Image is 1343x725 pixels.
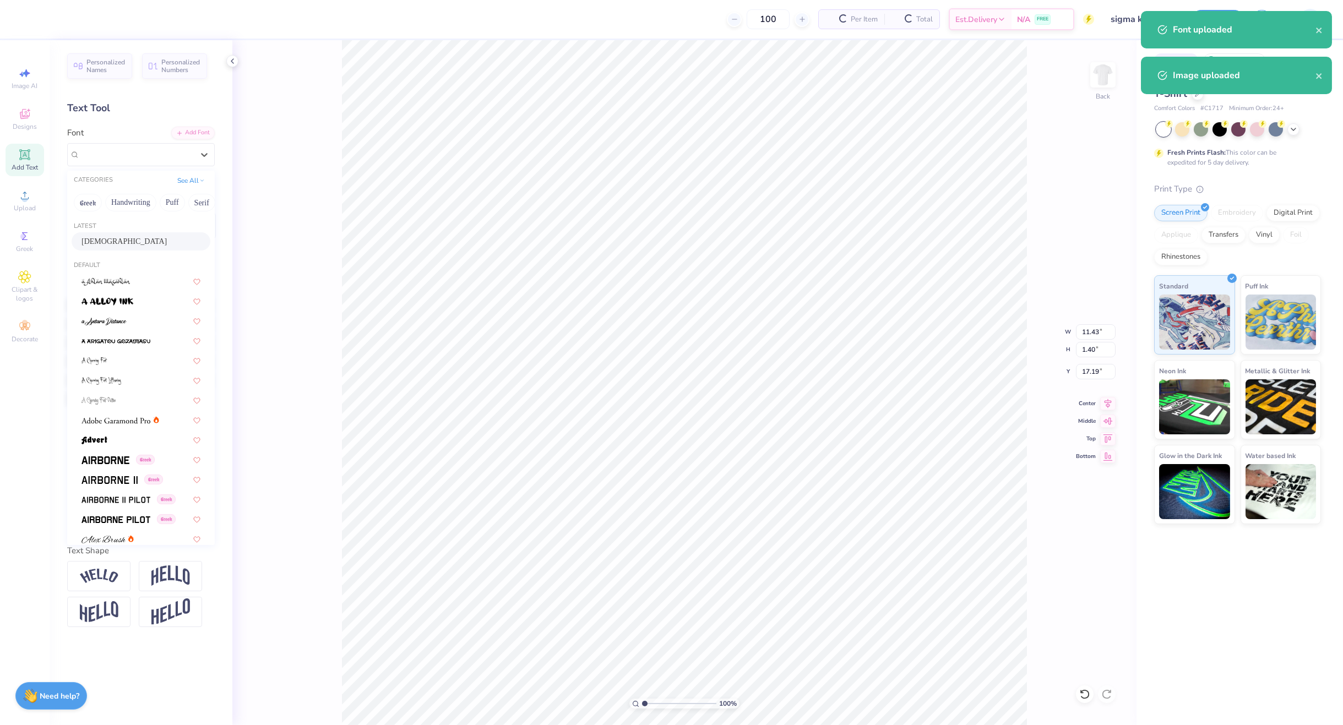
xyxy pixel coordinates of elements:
strong: Fresh Prints Flash: [1167,148,1226,157]
span: Add Text [12,163,38,172]
span: Neon Ink [1159,365,1186,377]
span: Minimum Order: 24 + [1229,104,1284,113]
img: Arch [151,565,190,586]
img: Arc [80,569,118,584]
span: Greek [17,244,34,253]
div: Print Type [1154,183,1321,195]
img: A Charming Font [81,357,107,365]
img: a Arigatou Gozaimasu [81,337,150,345]
span: Greek [157,514,176,524]
div: Digital Print [1266,205,1320,221]
img: a Alloy Ink [81,298,133,306]
span: Bottom [1076,453,1096,460]
span: [DEMOGRAPHIC_DATA] [81,236,167,247]
span: Designs [13,122,37,131]
img: Standard [1159,295,1230,350]
span: N/A [1017,14,1030,25]
span: Metallic & Glitter Ink [1246,365,1311,377]
span: Greek [136,455,155,465]
div: This color can be expedited for 5 day delivery. [1167,148,1303,167]
span: FREE [1037,15,1048,23]
span: Middle [1076,417,1096,425]
button: Serif [188,194,215,211]
input: – – [747,9,790,29]
span: Greek [144,475,163,484]
div: Screen Print [1154,205,1208,221]
strong: Need help? [40,691,80,701]
img: Metallic & Glitter Ink [1246,379,1317,434]
div: Image uploaded [1173,69,1315,82]
span: # C1717 [1200,104,1224,113]
div: Applique [1154,227,1198,243]
div: Text Tool [67,101,215,116]
img: Water based Ink [1246,464,1317,519]
img: Alex Brush [81,536,126,543]
span: Image AI [12,81,38,90]
span: Personalized Numbers [161,58,200,74]
div: Latest [67,222,215,231]
span: Est. Delivery [955,14,997,25]
img: Advert [81,437,107,444]
input: Untitled Design [1102,8,1183,30]
img: Puff Ink [1246,295,1317,350]
img: Back [1092,64,1114,86]
button: Puff [160,194,185,211]
div: Foil [1283,227,1309,243]
span: Clipart & logos [6,285,44,303]
span: Center [1076,400,1096,407]
img: Airborne [81,456,129,464]
button: Handwriting [105,194,156,211]
div: CATEGORIES [74,176,113,185]
img: A Charming Font Leftleaning [81,377,121,385]
img: Flag [80,601,118,623]
div: Embroidery [1211,205,1263,221]
img: Adobe Garamond Pro [81,417,150,424]
span: Glow in the Dark Ink [1159,450,1222,461]
img: Neon Ink [1159,379,1230,434]
img: a Ahlan Wasahlan [81,278,131,286]
img: Rise [151,598,190,625]
span: Upload [14,204,36,212]
button: Greek [74,194,102,211]
div: Default [67,261,215,270]
div: Add Font [171,127,215,139]
div: Back [1096,91,1110,101]
img: Glow in the Dark Ink [1159,464,1230,519]
div: Text Shape [67,544,215,557]
div: Font uploaded [1173,23,1315,36]
img: Airborne II Pilot [81,496,150,504]
span: Personalized Names [86,58,126,74]
img: a Antara Distance [81,318,127,325]
span: Puff Ink [1246,280,1269,292]
span: Greek [157,494,176,504]
span: 100 % [719,699,737,708]
div: Rhinestones [1154,249,1208,265]
span: Total [916,14,933,25]
label: Font [67,127,84,139]
img: A Charming Font Outline [81,397,116,405]
button: close [1315,23,1323,36]
span: Per Item [851,14,878,25]
span: Comfort Colors [1154,104,1195,113]
button: See All [174,175,208,186]
img: Airborne Pilot [81,516,150,524]
button: close [1315,69,1323,82]
img: Airborne II [81,476,138,484]
span: Decorate [12,335,38,344]
div: Transfers [1201,227,1246,243]
span: Top [1076,435,1096,443]
span: Standard [1159,280,1188,292]
div: Vinyl [1249,227,1280,243]
span: Water based Ink [1246,450,1296,461]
